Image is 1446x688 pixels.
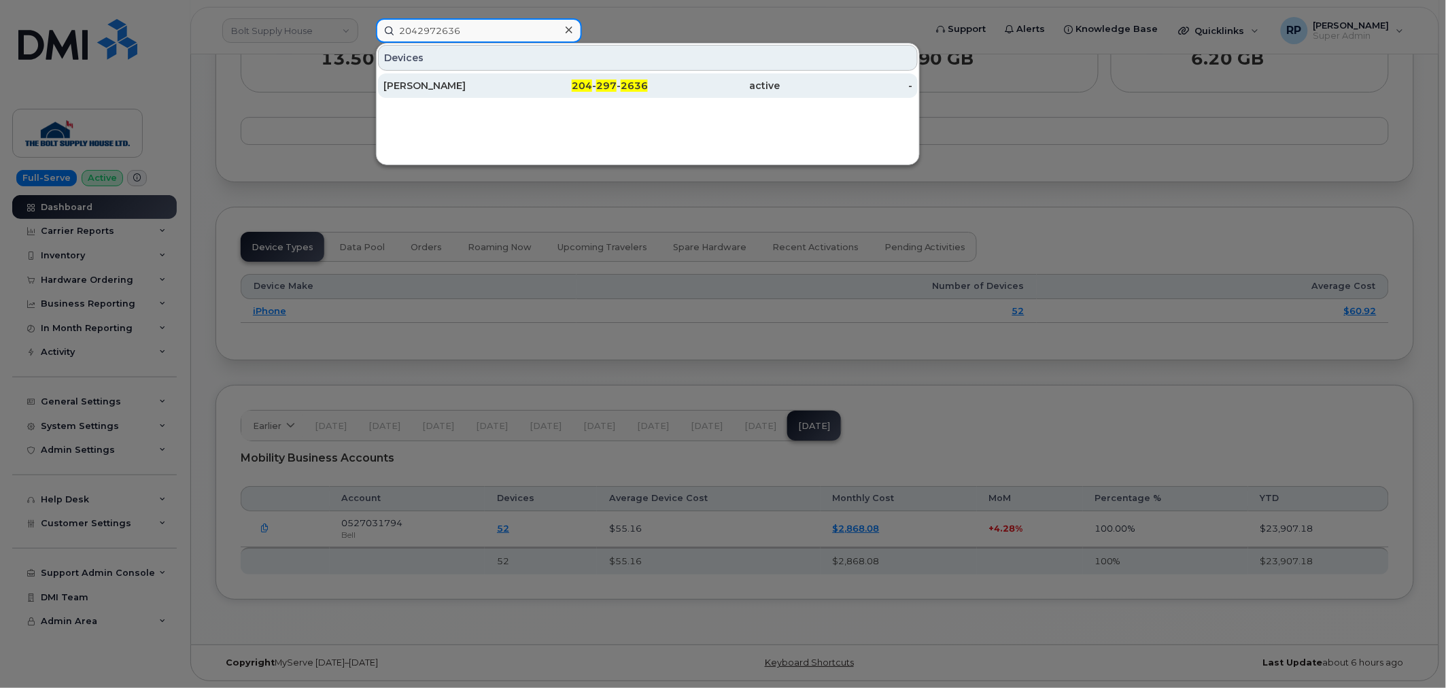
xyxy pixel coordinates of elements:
iframe: Messenger Launcher [1387,629,1436,678]
a: [PERSON_NAME]204-297-2636active- [378,73,918,98]
input: Find something... [376,18,582,43]
div: - [780,79,913,92]
div: - - [516,79,649,92]
div: Devices [378,45,918,71]
span: 204 [572,80,592,92]
span: 297 [596,80,617,92]
div: [PERSON_NAME] [383,79,516,92]
div: active [648,79,780,92]
span: 2636 [621,80,648,92]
